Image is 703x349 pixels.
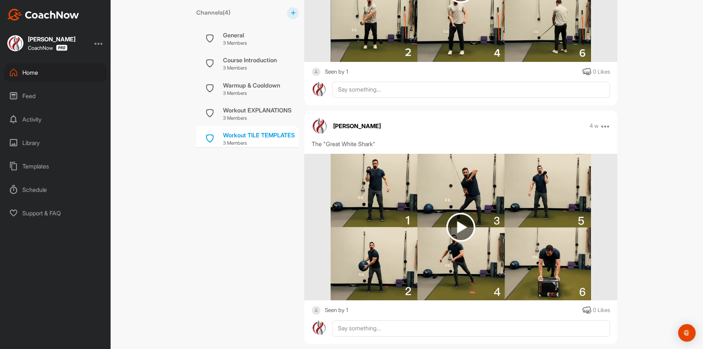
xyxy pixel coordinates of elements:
[28,45,67,51] div: CoachNow
[223,64,277,72] p: 3 Members
[223,81,280,90] div: Warmup & Cooldown
[325,67,348,77] div: Seen by 1
[223,106,291,115] div: Workout EXPLANATIONS
[7,9,79,21] img: CoachNow
[223,131,295,140] div: Workout TILE TEMPLATES
[333,122,381,130] p: [PERSON_NAME]
[325,306,348,315] div: Seen by 1
[223,56,277,64] div: Course Introduction
[4,204,107,222] div: Support & FAQ
[223,31,247,40] div: General
[678,324,696,342] div: Open Intercom Messenger
[312,320,327,335] img: avatar
[4,63,107,82] div: Home
[4,157,107,175] div: Templates
[312,306,321,315] img: square_default-ef6cabf814de5a2bf16c804365e32c732080f9872bdf737d349900a9daf73cf9.png
[312,140,610,148] div: The "Great White Shark"
[196,8,230,17] label: Channels ( 4 )
[312,67,321,77] img: square_default-ef6cabf814de5a2bf16c804365e32c732080f9872bdf737d349900a9daf73cf9.png
[4,181,107,199] div: Schedule
[593,306,610,315] div: 0 Likes
[4,87,107,105] div: Feed
[223,40,247,47] p: 3 Members
[312,82,327,97] img: avatar
[4,110,107,129] div: Activity
[223,140,295,147] p: 3 Members
[331,154,591,300] img: media
[223,90,280,97] p: 3 Members
[223,115,291,122] p: 3 Members
[28,36,75,42] div: [PERSON_NAME]
[446,213,475,242] img: play
[4,134,107,152] div: Library
[56,45,67,51] img: CoachNow Pro
[589,122,599,130] p: 4 w
[7,35,23,51] img: square_6444e1e82409e8f81ae1a30abe11846c.jpg
[312,118,328,134] img: avatar
[593,68,610,76] div: 0 Likes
